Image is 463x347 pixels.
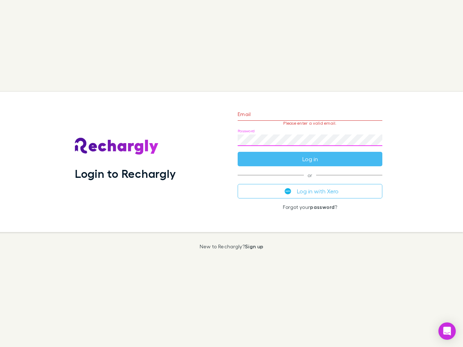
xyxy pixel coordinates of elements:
[285,188,291,194] img: Xero's logo
[245,243,263,249] a: Sign up
[238,121,382,126] p: Please enter a valid email.
[438,322,456,340] div: Open Intercom Messenger
[238,175,382,175] span: or
[238,204,382,210] p: Forgot your ?
[200,244,264,249] p: New to Rechargly?
[238,152,382,166] button: Log in
[75,167,176,180] h1: Login to Rechargly
[238,184,382,198] button: Log in with Xero
[238,128,255,134] label: Password
[75,138,159,155] img: Rechargly's Logo
[310,204,335,210] a: password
